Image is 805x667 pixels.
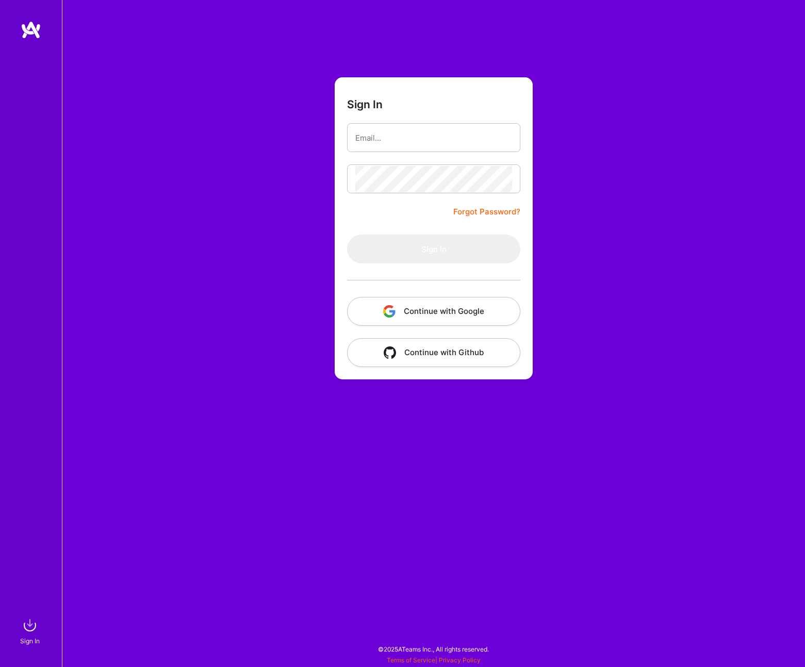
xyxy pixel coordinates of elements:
[62,636,805,662] div: © 2025 ATeams Inc., All rights reserved.
[20,615,40,636] img: sign in
[453,206,520,218] a: Forgot Password?
[347,235,520,263] button: Sign In
[387,656,481,664] span: |
[22,615,40,646] a: sign inSign In
[20,636,40,646] div: Sign In
[347,338,520,367] button: Continue with Github
[383,305,396,318] img: icon
[387,656,435,664] a: Terms of Service
[347,297,520,326] button: Continue with Google
[355,125,512,151] input: Email...
[384,346,396,359] img: icon
[439,656,481,664] a: Privacy Policy
[347,98,383,111] h3: Sign In
[21,21,41,39] img: logo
